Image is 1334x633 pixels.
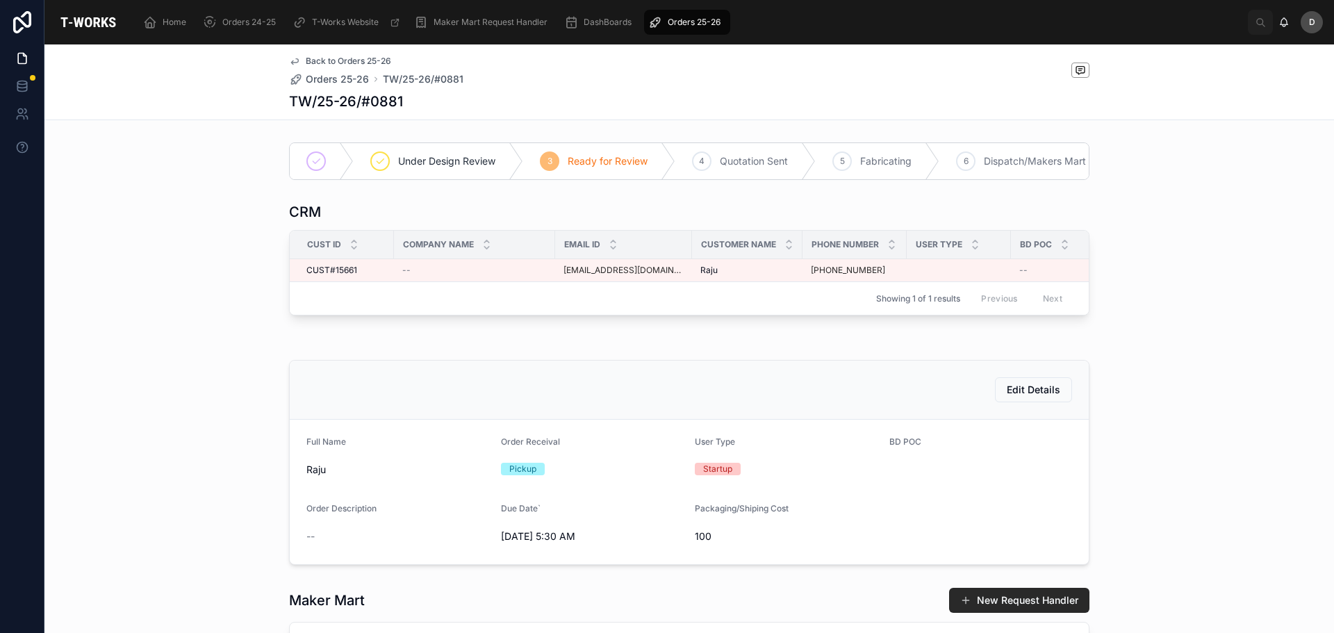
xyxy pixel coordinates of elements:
span: DashBoards [584,17,632,28]
span: Full Name [306,436,346,447]
div: Startup [703,463,732,475]
span: Fabricating [860,154,912,168]
a: [EMAIL_ADDRESS][DOMAIN_NAME] [563,265,684,276]
span: 100 [695,529,878,543]
h1: TW/25-26/#0881 [289,92,403,111]
span: Cust ID [307,239,341,250]
a: Orders 24-25 [199,10,286,35]
span: 4 [699,156,705,167]
button: Edit Details [995,377,1072,402]
a: Home [139,10,196,35]
span: Quotation Sent [720,154,788,168]
span: BD POC [889,436,921,447]
span: Back to Orders 25-26 [306,56,391,67]
span: 3 [547,156,552,167]
img: App logo [56,11,121,33]
a: TW/25-26/#0881 [383,72,463,86]
a: [PHONE_NUMBER] [811,265,885,276]
span: -- [402,265,411,276]
span: Order Receival [501,436,560,447]
span: Orders 25-26 [668,17,720,28]
span: [DATE] 5:30 AM [501,529,684,543]
h1: CRM [289,202,321,222]
a: Back to Orders 25-26 [289,56,391,67]
span: Maker Mart Request Handler [434,17,547,28]
span: Order Description [306,503,377,513]
span: Orders 24-25 [222,17,276,28]
span: Ready for Review [568,154,648,168]
a: Maker Mart Request Handler [410,10,557,35]
span: Due Date` [501,503,541,513]
button: New Request Handler [949,588,1089,613]
div: Pickup [509,463,536,475]
span: User Type [695,436,735,447]
a: DashBoards [560,10,641,35]
span: -- [1019,265,1028,276]
span: CUST#15661 [306,265,357,276]
span: D [1309,17,1315,28]
span: Raju [306,463,490,477]
span: Showing 1 of 1 results [876,293,960,304]
span: Customer Name [701,239,776,250]
h1: Maker Mart [289,591,365,610]
span: User Type [916,239,962,250]
span: Company Name [403,239,474,250]
a: T-Works Website [288,10,407,35]
span: Email ID [564,239,600,250]
span: BD POC [1020,239,1052,250]
a: Orders 25-26 [289,72,369,86]
span: Home [163,17,186,28]
span: Orders 25-26 [306,72,369,86]
span: T-Works Website [312,17,379,28]
div: scrollable content [132,7,1248,38]
span: Phone Number [812,239,879,250]
span: Under Design Review [398,154,495,168]
a: Orders 25-26 [644,10,730,35]
span: Edit Details [1007,383,1060,397]
span: -- [306,529,315,543]
span: 6 [964,156,969,167]
span: Packaging/Shiping Cost [695,503,789,513]
span: Dispatch/Makers Mart [984,154,1086,168]
span: Raju [700,265,718,276]
span: 5 [840,156,845,167]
